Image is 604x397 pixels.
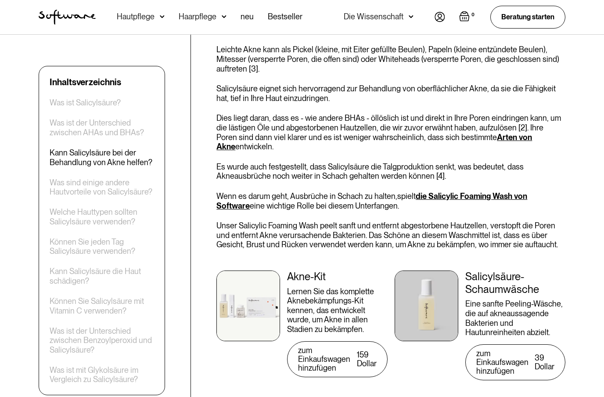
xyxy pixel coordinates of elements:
div: zum Einkaufswagen hinzufügen [476,349,535,375]
a: Welche Hauttypen sollten Salicylsäure verwenden? [50,207,154,226]
a: Kann Salicylsäure die Haut schädigen? [50,267,154,285]
a: Akne-KitLernen Sie das komplette Aknebekämpfungs-Kit kennen, das entwickelt wurde, um Akne in all... [216,271,387,380]
p: Wenn es darum geht, Ausbrüche in Schach zu halten, spielt eine wichtige Rolle bei diesem Unterfan... [216,191,565,210]
a: Können Sie jeden Tag Salicylsäure verwenden? [50,237,154,256]
div: Akne-Kit [287,271,387,283]
a: Was ist der Unterschied zwischen AHAs und BHAs? [50,118,154,137]
a: Arten von Akne [216,133,532,152]
a: Salicylsäure-SchaumwäscheEine sanfte Peeling-Wäsche, die auf akneaussagende Bakterien und Hautunr... [395,271,565,380]
a: Kann Salicylsäure bei der Behandlung von Akne helfen? [50,148,154,167]
img: Pfeil nach unten [409,12,413,21]
div: Lernen Sie das komplette Aknebekämpfungs-Kit kennen, das entwickelt wurde, um Akne in allen Stadi... [287,287,387,334]
p: Unser Salicylic Foaming Wash peelt sanft und entfernt abgestorbene Hautzellen, verstopft die Pore... [216,221,565,249]
img: Software-Logo [39,10,96,25]
a: Was ist mit Glykolsäure im Vergleich zu Salicylsäure? [50,365,154,384]
div: 159 Dollar [357,350,377,368]
div: Inhaltsverzeichnis [50,77,121,87]
a: Was sind einige andere Hautvorteile von Salicylsäure? [50,177,154,196]
a: Beratung starten [490,6,565,28]
a: Was ist Salicylsäure? [50,98,121,108]
div: 0 [470,11,476,19]
p: Leichte Akne kann als Pickel (kleine, mit Eiter gefüllte Beulen), Papeln (kleine entzündete Beule... [216,45,565,73]
p: Dies liegt daran, dass es - wie andere BHAs - öllöslich ist und direkt in Ihre Poren eindringen k... [216,113,565,151]
div: zum Einkaufswagen hinzufügen [298,346,356,372]
div: Die Wissenschaft [344,12,403,21]
a: die Salicylic Foaming Wash von Software [216,191,527,210]
p: Salicylsäure eignet sich hervorragend zur Behandlung von oberflächlicher Akne, da sie die Fähigke... [216,84,565,103]
a: Start [39,10,96,25]
div: Haarpflege [179,12,216,21]
p: Es wurde auch festgestellt, dass Salicylsäure die Talgproduktion senkt, was bedeutet, dass Akneau... [216,162,565,181]
a: Was ist der Unterschied zwischen Benzoylperoxid und Salicylsäure? [50,326,154,354]
div: Eine sanfte Peeling-Wäsche, die auf akneaussagende Bakterien und Hautunreinheiten abzielt. [465,299,565,337]
a: Leerer Warenkorb öffnen [459,11,476,23]
div: Hautpflege [117,12,155,21]
div: Salicylsäure-Schaumwäsche [465,271,565,296]
div: 39 Dollar [535,354,554,371]
a: Können Sie Salicylsäure mit Vitamin C verwenden? [50,296,154,315]
img: Pfeil nach unten [160,12,165,21]
img: Pfeil nach unten [222,12,226,21]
